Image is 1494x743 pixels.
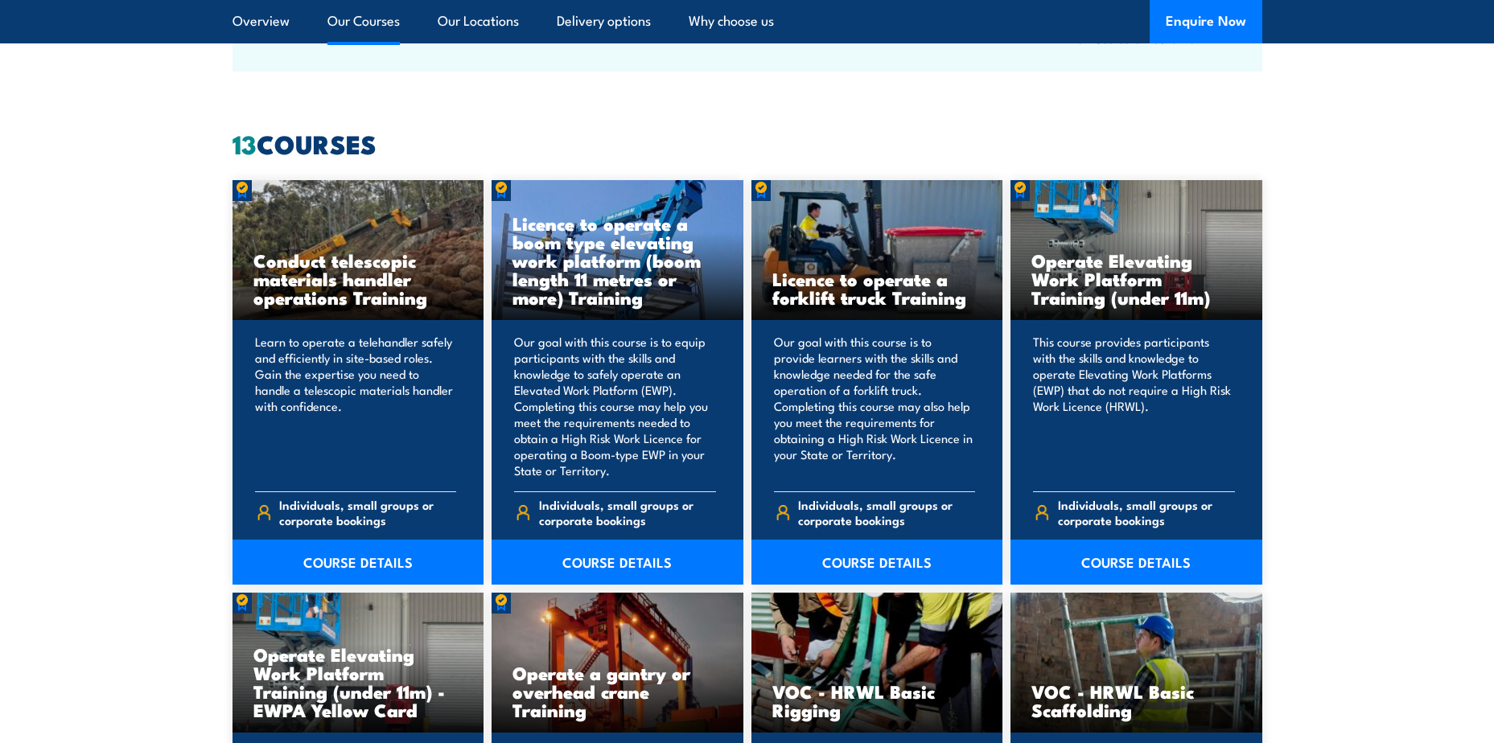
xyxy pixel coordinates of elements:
span: Individuals, small groups or corporate bookings [539,497,716,527]
span: Individuals, small groups or corporate bookings [798,497,975,527]
p: This course provides participants with the skills and knowledge to operate Elevating Work Platfor... [1033,334,1235,478]
p: Our goal with this course is to equip participants with the skills and knowledge to safely operat... [514,334,716,478]
strong: 13 [233,123,257,163]
span: Individuals, small groups or corporate bookings [1058,497,1235,527]
h3: Operate Elevating Work Platform Training (under 11m) - EWPA Yellow Card [253,645,463,719]
a: COURSE DETAILS [1010,540,1262,585]
h3: Licence to operate a forklift truck Training [772,269,982,306]
h3: Conduct telescopic materials handler operations Training [253,251,463,306]
span: Individuals, small groups or corporate bookings [279,497,456,527]
h2: COURSES [233,132,1262,154]
h3: Operate a gantry or overhead crane Training [512,663,722,719]
a: COURSE DETAILS [492,540,743,585]
h3: VOC - HRWL Basic Rigging [772,682,982,719]
h3: VOC - HRWL Basic Scaffolding [1031,682,1241,719]
p: Learn to operate a telehandler safely and efficiently in site-based roles. Gain the expertise you... [255,334,457,478]
p: Our goal with this course is to provide learners with the skills and knowledge needed for the saf... [774,334,976,478]
h3: Operate Elevating Work Platform Training (under 11m) [1031,251,1241,306]
h3: Licence to operate a boom type elevating work platform (boom length 11 metres or more) Training [512,214,722,306]
a: COURSE DETAILS [751,540,1003,585]
a: COURSE DETAILS [233,540,484,585]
